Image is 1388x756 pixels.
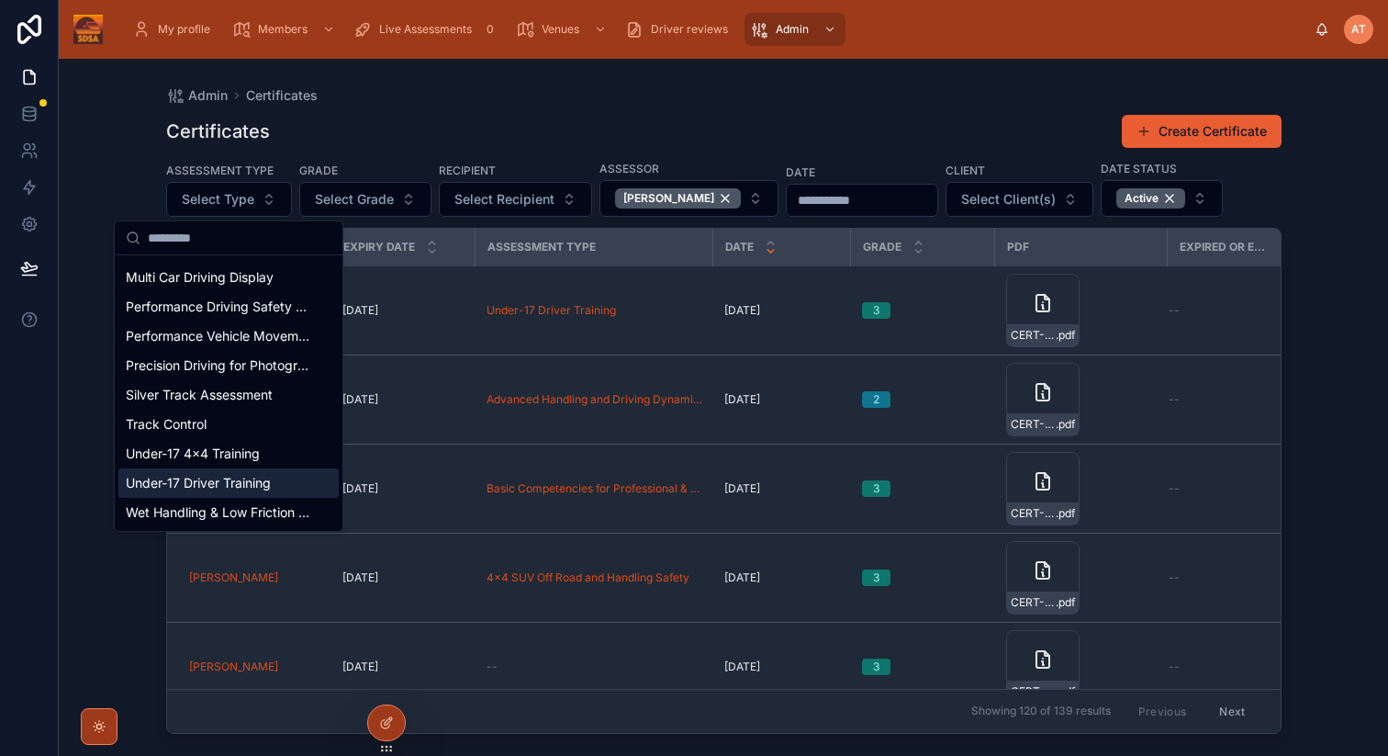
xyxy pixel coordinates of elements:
[342,570,378,585] span: [DATE]
[1006,363,1157,436] a: CERT-AHDD-2#806.pdf
[623,191,714,206] span: [PERSON_NAME]
[724,570,760,585] span: [DATE]
[873,659,879,675] div: 3
[189,570,278,585] a: [PERSON_NAME]
[1011,506,1056,521] span: CERT-BCPSDA-1#812
[873,480,879,497] div: 3
[946,182,1093,217] button: Select Button
[1007,240,1029,254] span: PDF
[348,13,507,46] a: Live Assessments0
[299,182,431,217] button: Select Button
[227,13,344,46] a: Members
[862,391,984,408] a: 2
[126,503,309,522] span: Wet Handling & Low Friction Surfaces
[439,162,496,178] label: Recipient
[724,303,840,318] a: [DATE]
[73,15,103,44] img: App logo
[342,660,465,674] a: [DATE]
[342,481,378,496] span: [DATE]
[1101,180,1223,217] button: Select Button
[620,13,741,46] a: Driver reviews
[158,22,210,37] span: My profile
[439,182,592,217] button: Select Button
[1180,240,1270,254] span: Expired or expires soon?
[1056,684,1075,699] span: .pdf
[315,190,394,209] span: Select Grade
[599,180,778,217] button: Select Button
[1116,188,1185,209] button: Unselect ACTIVE
[862,302,984,319] a: 3
[1169,303,1180,318] span: --
[862,570,984,586] a: 3
[126,474,271,492] span: Under-17 Driver Training
[487,660,702,674] a: --
[487,481,702,496] a: Basic Competencies for Professional & Supervised Driving Activities
[126,356,309,375] span: Precision Driving for Photography and Film
[342,303,465,318] a: [DATE]
[724,660,840,674] a: [DATE]
[776,22,809,37] span: Admin
[1122,115,1282,148] button: Create Certificate
[189,660,320,674] a: [PERSON_NAME]
[487,303,616,318] a: Under-17 Driver Training
[1116,188,1185,209] div: Active
[724,660,760,674] span: [DATE]
[744,13,845,46] a: Admin
[487,570,689,585] a: 4x4 SUV Off Road and Handling Safety
[786,164,815,180] label: Date
[126,445,260,463] span: Under-17 4x4 Training
[1056,595,1075,610] span: .pdf
[342,481,465,496] a: [DATE]
[510,13,616,46] a: Venues
[342,303,378,318] span: [DATE]
[1169,570,1180,585] span: --
[1101,160,1177,176] label: Date status
[166,86,228,105] a: Admin
[961,190,1056,209] span: Select Client(s)
[487,660,498,674] span: --
[1169,570,1283,585] a: --
[1006,630,1157,704] a: CERT-LFHD-4#810.pdf
[1169,392,1283,407] a: --
[724,481,840,496] a: [DATE]
[342,570,465,585] a: [DATE]
[599,160,659,176] label: Assessor
[166,182,292,217] button: Select Button
[725,240,754,254] span: Date
[1011,417,1056,432] span: CERT-AHDD-2#806
[724,303,760,318] span: [DATE]
[126,386,273,404] span: Silver Track Assessment
[188,86,228,105] span: Admin
[487,570,702,585] a: 4x4 SUV Off Road and Handling Safety
[615,188,741,209] button: Unselect 234
[946,162,985,178] label: Client
[542,22,579,37] span: Venues
[487,392,702,407] a: Advanced Handling and Driving Dynamics
[299,162,338,178] label: Grade
[1011,684,1056,699] span: CERT-LFHD-4#810
[1056,328,1075,343] span: .pdf
[1169,392,1180,407] span: --
[342,392,378,407] span: [DATE]
[115,255,342,531] div: Suggestions
[1006,274,1157,347] a: CERT-U17DT-6#853.pdf
[126,327,309,345] span: Performance Vehicle Movements
[873,391,879,408] div: 2
[487,240,596,254] span: Assessment Type
[862,659,984,675] a: 3
[862,480,984,497] a: 3
[1006,541,1157,615] a: CERT-44SUVORHS-3#811.pdf
[971,705,1111,719] span: Showing 120 of 139 results
[1056,506,1075,521] span: .pdf
[379,22,472,37] span: Live Assessments
[724,392,760,407] span: [DATE]
[873,302,879,319] div: 3
[343,240,415,254] span: Expiry date
[1351,22,1366,37] span: AT
[182,190,254,209] span: Select Type
[1169,660,1283,674] a: --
